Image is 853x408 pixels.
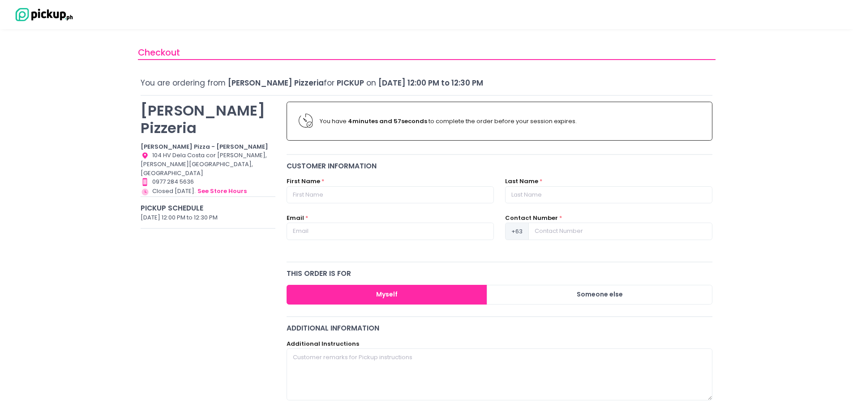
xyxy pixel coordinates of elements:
button: Someone else [487,285,712,305]
span: [DATE] 12:00 PM to 12:30 PM [378,77,483,88]
div: [DATE] 12:00 PM to 12:30 PM [141,213,275,222]
input: Contact Number [528,223,712,240]
div: You are ordering from for on [141,77,712,89]
span: [PERSON_NAME] Pizzeria [228,77,324,88]
button: see store hours [197,186,247,196]
div: Customer Information [287,161,713,171]
span: Pickup [337,77,364,88]
input: Last Name [505,186,712,203]
label: Email [287,214,304,223]
label: Last Name [505,177,538,186]
label: Additional Instructions [287,339,359,348]
div: 0977 284 5636 [141,177,275,186]
button: Myself [287,285,488,305]
img: logo [11,7,74,22]
div: Pickup Schedule [141,203,275,213]
div: You have to complete the order before your session expires. [320,117,700,126]
b: [PERSON_NAME] Pizza - [PERSON_NAME] [141,142,268,151]
div: Additional Information [287,323,713,333]
div: 104 HV Dela Costa cor [PERSON_NAME], [PERSON_NAME][GEOGRAPHIC_DATA], [GEOGRAPHIC_DATA] [141,151,275,177]
label: Contact Number [505,214,558,223]
div: Checkout [138,46,716,60]
label: First Name [287,177,320,186]
b: 4 minutes and 57 seconds [348,117,427,125]
p: [PERSON_NAME] Pizzeria [141,102,275,137]
input: Email [287,223,494,240]
span: +63 [505,223,529,240]
div: this order is for [287,268,713,279]
div: Large button group [287,285,713,305]
input: First Name [287,186,494,203]
div: Closed [DATE]. [141,186,275,196]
